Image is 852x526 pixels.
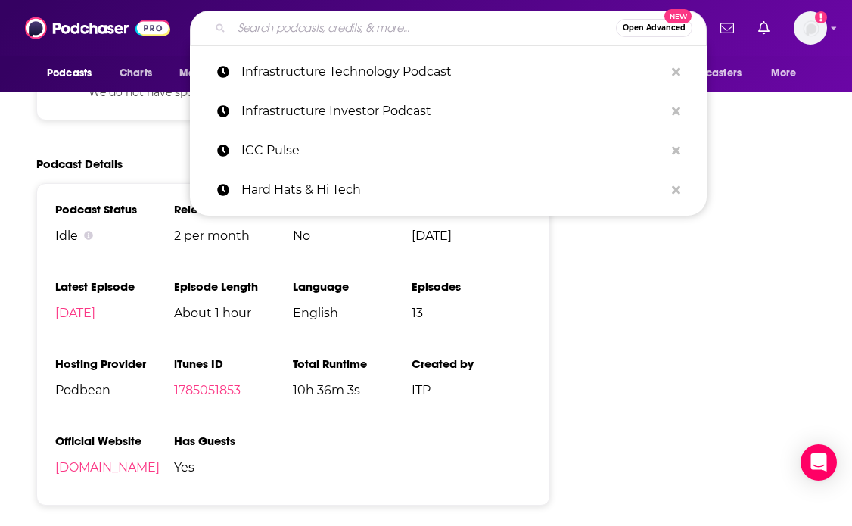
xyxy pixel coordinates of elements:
span: No [293,229,412,243]
h3: Hosting Provider [55,356,174,371]
a: Charts [110,59,161,88]
span: 10h 36m 3s [293,383,412,397]
a: [DOMAIN_NAME] [55,460,160,475]
div: Search podcasts, credits, & more... [190,11,707,45]
span: Open Advanced [623,24,686,32]
span: About 1 hour [174,306,293,320]
span: English [293,306,412,320]
button: Open AdvancedNew [616,19,692,37]
span: More [771,63,797,84]
button: open menu [760,59,816,88]
h3: Created by [412,356,530,371]
span: 2 per month [174,229,293,243]
h3: iTunes ID [174,356,293,371]
span: Monitoring [179,63,233,84]
span: Charts [120,63,152,84]
img: Podchaser - Follow, Share and Rate Podcasts [25,14,170,42]
p: ICC Pulse [241,131,664,170]
span: New [664,9,692,23]
div: Idle [55,229,174,243]
a: Hard Hats & Hi Tech [190,170,707,210]
h3: Total Runtime [293,356,412,371]
span: [DATE] [412,229,530,243]
span: 13 [412,306,530,320]
span: Podcasts [47,63,92,84]
p: Infrastructure Technology Podcast [241,52,664,92]
a: Infrastructure Technology Podcast [190,52,707,92]
input: Search podcasts, credits, & more... [232,16,616,40]
button: open menu [169,59,253,88]
span: Logged in as jdelacruz [794,11,827,45]
span: ITP [412,383,530,397]
p: Infrastructure Investor Podcast [241,92,664,131]
p: Hard Hats & Hi Tech [241,170,664,210]
a: 1785051853 [174,383,241,397]
a: Infrastructure Investor Podcast [190,92,707,131]
div: Open Intercom Messenger [801,444,837,481]
button: open menu [36,59,111,88]
h3: Latest Episode [55,279,174,294]
h3: Release Period [174,202,293,216]
svg: Add a profile image [815,11,827,23]
a: ICC Pulse [190,131,707,170]
img: User Profile [794,11,827,45]
h3: Episodes [412,279,530,294]
p: We do not have sponsor history for this podcast yet or there are no sponsors. [55,84,531,101]
h3: Episode Length [174,279,293,294]
span: Podbean [55,383,174,397]
h2: Podcast Details [36,157,123,171]
button: open menu [659,59,763,88]
h3: Has Guests [174,434,293,448]
button: Show profile menu [794,11,827,45]
span: Yes [174,460,293,475]
a: Show notifications dropdown [752,15,776,41]
a: Show notifications dropdown [714,15,740,41]
h3: Podcast Status [55,202,174,216]
h3: Official Website [55,434,174,448]
h3: Language [293,279,412,294]
a: [DATE] [55,306,95,320]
